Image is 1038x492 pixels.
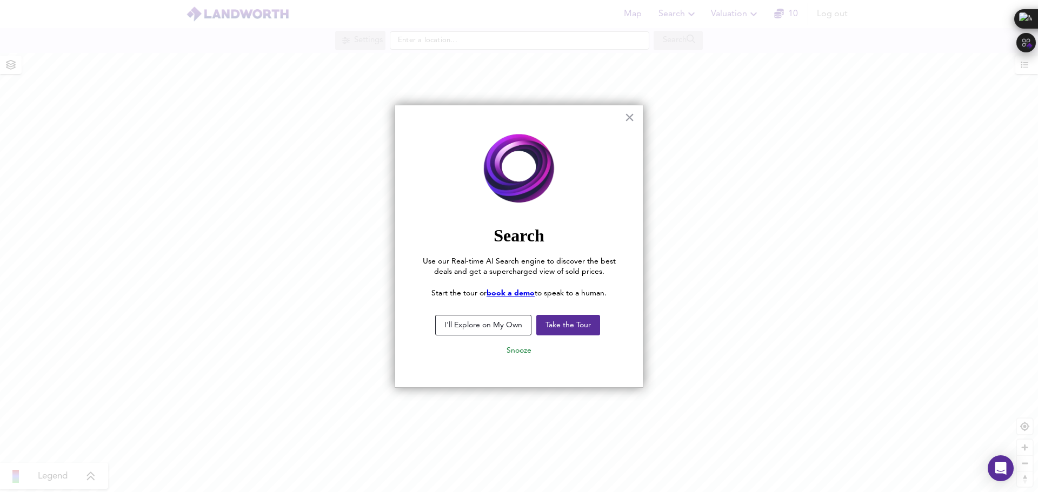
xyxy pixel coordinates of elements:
span: to speak to a human. [535,289,607,297]
a: book a demo [487,289,535,297]
button: Close [624,109,635,126]
h2: Search [417,225,621,246]
button: I'll Explore on My Own [435,315,531,335]
button: Snooze [498,341,540,360]
p: Use our Real-time AI Search engine to discover the best deals and get a supercharged view of sold... [417,257,621,278]
div: Open Intercom Messenger [988,455,1014,481]
button: Take the Tour [536,315,600,335]
span: Start the tour or [431,289,487,297]
img: Employee Photo [417,127,621,211]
